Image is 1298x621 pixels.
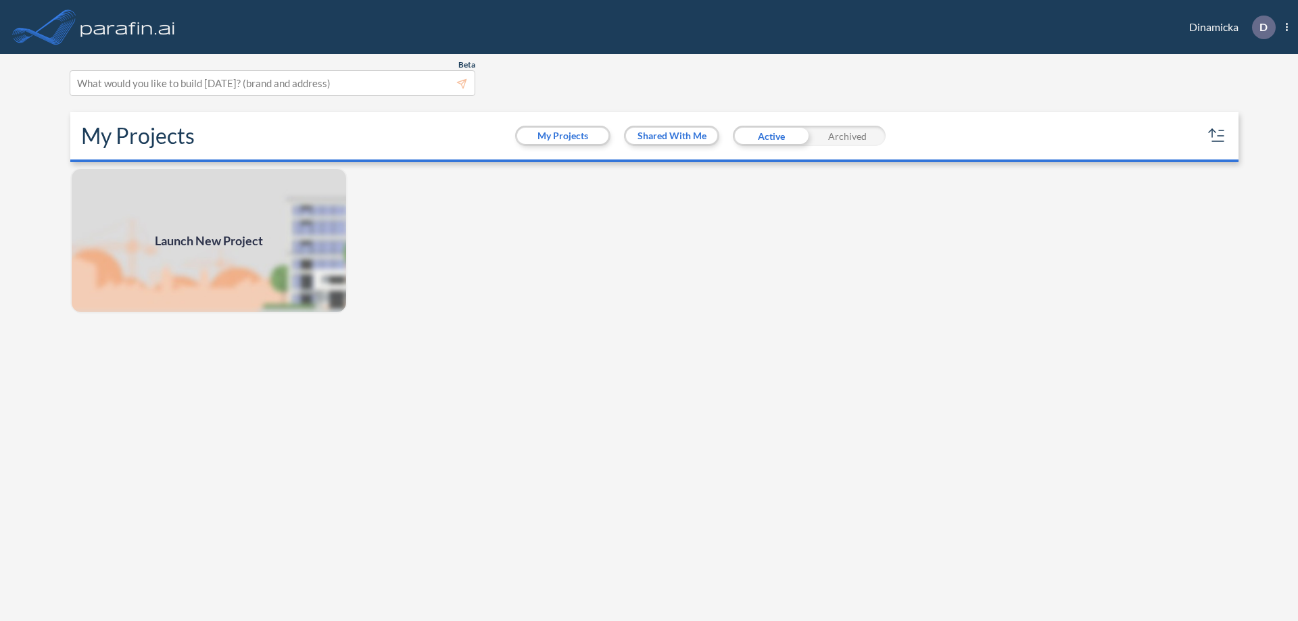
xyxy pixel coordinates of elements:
[1206,125,1228,147] button: sort
[809,126,886,146] div: Archived
[517,128,608,144] button: My Projects
[70,168,347,314] a: Launch New Project
[81,123,195,149] h2: My Projects
[458,59,475,70] span: Beta
[70,168,347,314] img: add
[733,126,809,146] div: Active
[155,232,263,250] span: Launch New Project
[1259,21,1268,33] p: D
[626,128,717,144] button: Shared With Me
[78,14,178,41] img: logo
[1169,16,1288,39] div: Dinamicka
